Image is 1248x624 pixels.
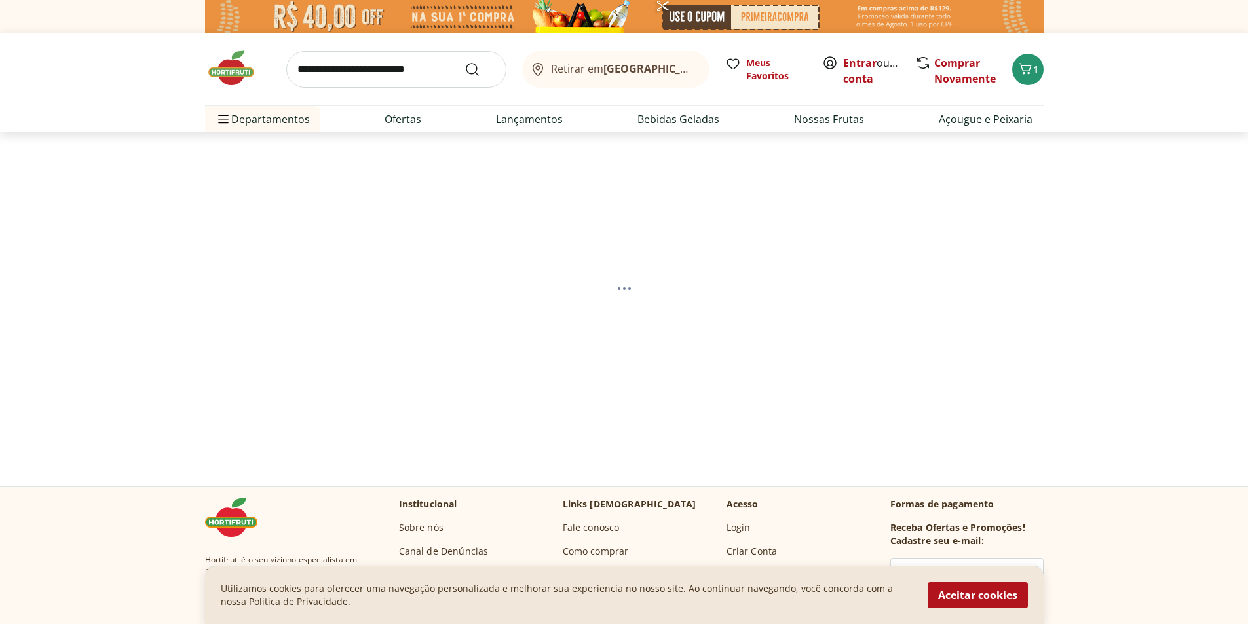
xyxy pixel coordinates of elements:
[794,111,864,127] a: Nossas Frutas
[522,51,709,88] button: Retirar em[GEOGRAPHIC_DATA]/[GEOGRAPHIC_DATA]
[399,498,457,511] p: Institucional
[890,521,1025,534] h3: Receba Ofertas e Promoções!
[939,111,1032,127] a: Açougue e Peixaria
[563,521,620,534] a: Fale conosco
[727,521,751,534] a: Login
[216,103,231,135] button: Menu
[563,498,696,511] p: Links [DEMOGRAPHIC_DATA]
[221,582,912,608] p: Utilizamos cookies para oferecer uma navegação personalizada e melhorar sua experiencia no nosso ...
[934,56,996,86] a: Comprar Novamente
[603,62,824,76] b: [GEOGRAPHIC_DATA]/[GEOGRAPHIC_DATA]
[727,498,759,511] p: Acesso
[843,56,915,86] a: Criar conta
[843,56,877,70] a: Entrar
[1033,63,1038,75] span: 1
[286,51,506,88] input: search
[890,498,1044,511] p: Formas de pagamento
[205,48,271,88] img: Hortifruti
[216,103,310,135] span: Departamentos
[843,55,901,86] span: ou
[727,545,778,558] a: Criar Conta
[464,62,496,77] button: Submit Search
[399,545,489,558] a: Canal de Denúncias
[399,521,444,534] a: Sobre nós
[637,111,719,127] a: Bebidas Geladas
[563,545,629,558] a: Como comprar
[746,56,806,83] span: Meus Favoritos
[496,111,563,127] a: Lançamentos
[551,63,696,75] span: Retirar em
[205,498,271,537] img: Hortifruti
[928,582,1028,608] button: Aceitar cookies
[890,534,984,547] h3: Cadastre seu e-mail:
[1012,54,1044,85] button: Carrinho
[385,111,421,127] a: Ofertas
[725,56,806,83] a: Meus Favoritos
